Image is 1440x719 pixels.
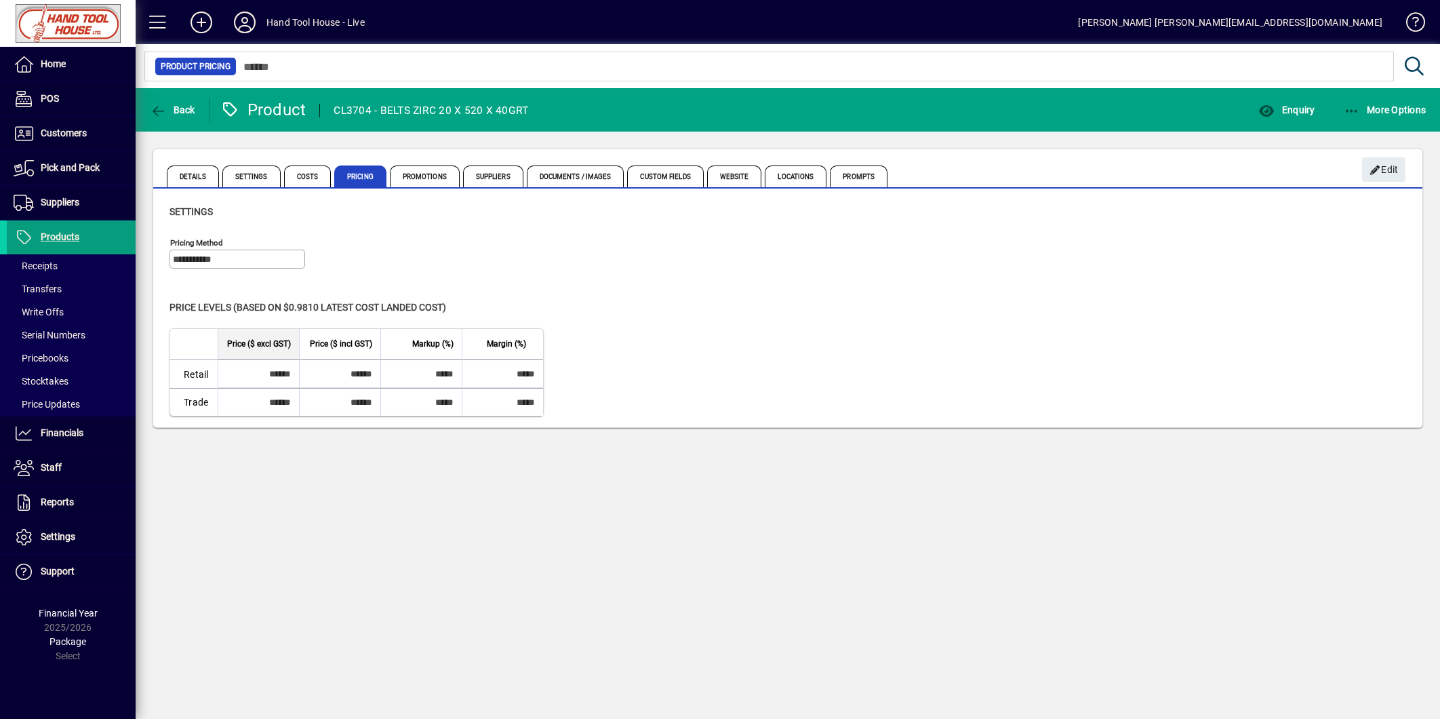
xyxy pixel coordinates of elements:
[41,462,62,473] span: Staff
[284,166,332,187] span: Costs
[49,636,86,647] span: Package
[170,238,223,248] mat-label: Pricing method
[220,99,306,121] div: Product
[7,47,136,81] a: Home
[707,166,762,187] span: Website
[41,197,79,208] span: Suppliers
[14,284,62,294] span: Transfers
[7,324,136,347] a: Serial Numbers
[7,117,136,151] a: Customers
[41,58,66,69] span: Home
[1255,98,1318,122] button: Enquiry
[412,336,454,351] span: Markup (%)
[7,82,136,116] a: POS
[41,427,83,438] span: Financials
[527,166,624,187] span: Documents / Images
[14,260,58,271] span: Receipts
[41,531,75,542] span: Settings
[7,254,136,277] a: Receipts
[180,10,223,35] button: Add
[170,388,218,416] td: Trade
[7,555,136,589] a: Support
[334,100,528,121] div: CL3704 - BELTS ZIRC 20 X 520 X 40GRT
[487,336,526,351] span: Margin (%)
[1396,3,1423,47] a: Knowledge Base
[41,162,100,173] span: Pick and Pack
[169,302,446,313] span: Price levels (based on $0.9810 Latest cost landed cost)
[41,231,79,242] span: Products
[7,393,136,416] a: Price Updates
[146,98,199,122] button: Back
[136,98,210,122] app-page-header-button: Back
[1344,104,1426,115] span: More Options
[310,336,372,351] span: Price ($ incl GST)
[627,166,703,187] span: Custom Fields
[334,166,386,187] span: Pricing
[1078,12,1382,33] div: [PERSON_NAME] [PERSON_NAME][EMAIL_ADDRESS][DOMAIN_NAME]
[7,370,136,393] a: Stocktakes
[390,166,460,187] span: Promotions
[41,566,75,577] span: Support
[765,166,826,187] span: Locations
[41,93,59,104] span: POS
[170,359,218,388] td: Retail
[41,497,74,507] span: Reports
[41,128,87,138] span: Customers
[1340,98,1430,122] button: More Options
[169,206,213,217] span: Settings
[150,104,195,115] span: Back
[463,166,523,187] span: Suppliers
[1362,157,1405,182] button: Edit
[7,151,136,185] a: Pick and Pack
[7,277,136,300] a: Transfers
[161,60,231,73] span: Product Pricing
[39,608,98,619] span: Financial Year
[266,12,365,33] div: Hand Tool House - Live
[222,166,281,187] span: Settings
[7,186,136,220] a: Suppliers
[7,520,136,554] a: Settings
[7,300,136,324] a: Write Offs
[14,330,85,341] span: Serial Numbers
[7,486,136,520] a: Reports
[7,416,136,450] a: Financials
[227,336,291,351] span: Price ($ excl GST)
[14,307,64,317] span: Write Offs
[14,376,68,387] span: Stocktakes
[1369,159,1399,181] span: Edit
[7,451,136,485] a: Staff
[167,166,219,187] span: Details
[7,347,136,370] a: Pricebooks
[1258,104,1315,115] span: Enquiry
[14,353,68,364] span: Pricebooks
[223,10,266,35] button: Profile
[830,166,887,187] span: Prompts
[14,399,80,410] span: Price Updates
